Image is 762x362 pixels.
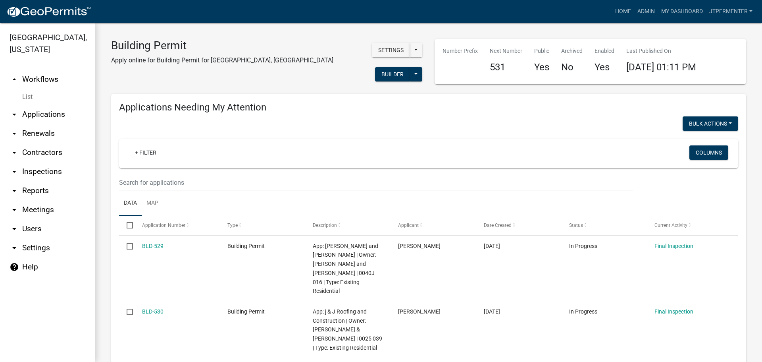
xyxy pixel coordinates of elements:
[398,308,441,315] span: Justin Murphy
[626,47,696,55] p: Last Published On
[612,4,634,19] a: Home
[111,39,333,52] h3: Building Permit
[490,62,522,73] h4: 531
[398,223,419,228] span: Applicant
[10,167,19,176] i: arrow_drop_down
[142,223,185,228] span: Application Number
[626,62,696,73] span: [DATE] 01:11 PM
[561,47,583,55] p: Archived
[227,308,265,315] span: Building Permit
[134,216,219,235] datatable-header-cell: Application Number
[654,308,693,315] a: Final Inspection
[220,216,305,235] datatable-header-cell: Type
[10,262,19,272] i: help
[484,243,500,249] span: 08/07/2025
[142,243,164,249] a: BLD-529
[10,110,19,119] i: arrow_drop_down
[142,308,164,315] a: BLD-530
[534,62,549,73] h4: Yes
[10,224,19,234] i: arrow_drop_down
[111,56,333,65] p: Apply online for Building Permit for [GEOGRAPHIC_DATA], [GEOGRAPHIC_DATA]
[305,216,391,235] datatable-header-cell: Description
[484,308,500,315] span: 08/07/2025
[398,243,441,249] span: Kenneth Meeler
[634,4,658,19] a: Admin
[658,4,706,19] a: My Dashboard
[391,216,476,235] datatable-header-cell: Applicant
[484,223,512,228] span: Date Created
[10,75,19,84] i: arrow_drop_up
[313,308,382,351] span: App: j & J Roofing and Construction | Owner: TAUNTON WAYNE & SARA | 0025 039 | Type: Existing Res...
[10,148,19,157] i: arrow_drop_down
[569,223,583,228] span: Status
[561,62,583,73] h4: No
[534,47,549,55] p: Public
[595,62,614,73] h4: Yes
[313,223,337,228] span: Description
[375,67,410,81] button: Builder
[10,205,19,215] i: arrow_drop_down
[654,223,687,228] span: Current Activity
[313,243,378,294] span: App: Kenneth Meeler and Steve Newbern | Owner: Kenneth Meeler and Steve Newbern | 0040J 016 | Typ...
[119,216,134,235] datatable-header-cell: Select
[142,191,163,216] a: Map
[227,223,238,228] span: Type
[569,243,597,249] span: In Progress
[119,191,142,216] a: Data
[227,243,265,249] span: Building Permit
[490,47,522,55] p: Next Number
[647,216,732,235] datatable-header-cell: Current Activity
[595,47,614,55] p: Enabled
[129,145,163,160] a: + Filter
[10,129,19,138] i: arrow_drop_down
[119,174,633,191] input: Search for applications
[654,243,693,249] a: Final Inspection
[562,216,647,235] datatable-header-cell: Status
[683,116,738,131] button: Bulk Actions
[476,216,561,235] datatable-header-cell: Date Created
[569,308,597,315] span: In Progress
[372,43,410,57] button: Settings
[443,47,478,55] p: Number Prefix
[119,102,738,113] h4: Applications Needing My Attention
[10,243,19,253] i: arrow_drop_down
[706,4,756,19] a: jtpermenter
[10,186,19,196] i: arrow_drop_down
[689,145,728,160] button: Columns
